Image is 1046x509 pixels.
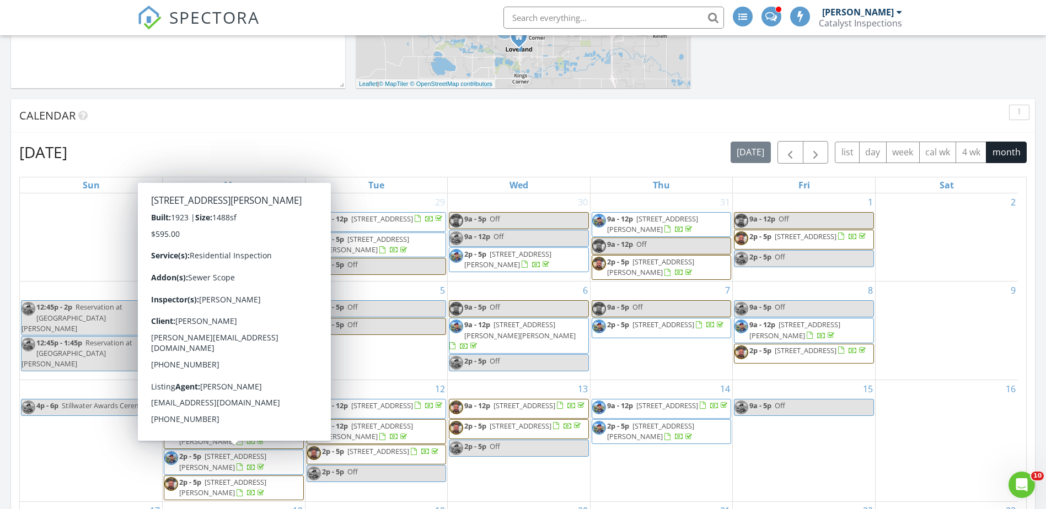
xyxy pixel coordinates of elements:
a: 2p - 5p [STREET_ADDRESS] [307,445,447,464]
td: Go to August 2, 2025 [875,193,1018,281]
span: 9a - 12p [749,214,775,224]
span: 9a - 12p [749,320,775,329]
a: 2p - 5p [STREET_ADDRESS][PERSON_NAME] [449,247,589,272]
a: © MapTiler [379,80,409,87]
td: Go to July 27, 2025 [20,193,163,281]
img: img_9759.jpeg [307,234,321,248]
span: Off [208,337,219,347]
td: Go to August 1, 2025 [733,193,876,281]
img: img_9759.jpeg [164,337,178,351]
span: 9a - 5p [607,302,629,312]
img: josh_donato.jpeg [164,302,178,316]
td: Go to August 9, 2025 [875,281,1018,380]
a: 9a - 12p [STREET_ADDRESS][PERSON_NAME] [179,400,270,421]
span: 4p - 6p [36,400,58,410]
a: 9a - 12p [STREET_ADDRESS][PERSON_NAME] [179,426,270,446]
span: 9a - 5p [464,214,486,224]
span: 9a - 12p [179,400,205,410]
span: [STREET_ADDRESS] [490,421,551,431]
span: 9a - 12p [464,320,490,329]
span: 2p - 5p [179,451,201,461]
span: 9a - 5p [749,400,771,410]
img: img_9759.jpeg [307,400,321,414]
img: josh_donato.jpeg [734,231,748,245]
span: 9a - 5p [179,302,201,312]
span: 2p - 5p [322,446,344,456]
span: 12:45p - 1:45p [36,338,82,348]
span: 2p - 5p [607,320,629,329]
span: Off [490,441,500,451]
a: Go to July 30, 2025 [576,193,590,211]
span: 2p - 5p [464,249,486,259]
span: [STREET_ADDRESS][PERSON_NAME] [322,234,409,254]
a: Monday [222,177,246,193]
span: 9a - 12p [607,214,633,224]
span: Stillwater Awards Ceremony [62,400,153,410]
a: 2p - 5p [STREET_ADDRESS] [607,320,726,329]
a: 9a - 12p [STREET_ADDRESS] [607,400,729,410]
a: 9a - 12p [STREET_ADDRESS][PERSON_NAME] [164,424,304,449]
span: 2p - 5p [322,259,344,269]
img: img_9759.jpeg [449,356,463,370]
img: josh_donato.jpeg [734,214,748,228]
iframe: Intercom live chat [1009,472,1035,498]
a: 2p - 5p [STREET_ADDRESS][PERSON_NAME] [179,451,266,472]
span: Off [775,400,785,410]
span: [STREET_ADDRESS] [636,400,698,410]
span: 9a - 12p [179,320,205,329]
span: Off [347,320,358,329]
span: 9a - 12p [179,426,205,436]
a: Go to August 2, 2025 [1009,193,1018,211]
img: josh_donato.jpeg [307,421,321,435]
td: Go to August 10, 2025 [20,380,163,501]
a: Go to August 1, 2025 [866,193,875,211]
div: Loveland CO [519,36,525,43]
span: Off [779,214,789,224]
span: 10 [1031,472,1044,480]
span: [STREET_ADDRESS] [775,231,836,241]
td: Go to August 16, 2025 [875,380,1018,501]
span: Off [775,302,785,312]
button: week [886,142,920,163]
a: Sunday [81,177,102,193]
a: Go to August 12, 2025 [433,380,447,398]
td: Go to August 7, 2025 [590,281,733,380]
a: 9a - 12p [STREET_ADDRESS] [164,212,304,232]
td: Go to August 4, 2025 [163,281,305,380]
img: img_9759.jpeg [734,252,748,266]
span: Off [494,231,504,241]
span: 9a - 12p [179,214,205,224]
img: josh_donato.jpeg [592,257,606,270]
span: [STREET_ADDRESS][PERSON_NAME] [179,355,266,375]
span: 9a - 5p [322,320,344,329]
img: josh_donato.jpeg [164,477,178,491]
a: Go to July 29, 2025 [433,193,447,211]
a: Go to August 4, 2025 [296,281,305,299]
a: Leaflet [359,80,377,87]
img: img_9759.jpeg [449,320,463,333]
span: [STREET_ADDRESS][PERSON_NAME] [179,451,266,472]
a: 2p - 5p [STREET_ADDRESS][PERSON_NAME] [607,257,694,277]
a: 9a - 12p [STREET_ADDRESS][PERSON_NAME][PERSON_NAME] [449,320,576,350]
img: img_9759.jpeg [164,400,178,414]
a: Tuesday [366,177,387,193]
img: img_9759.jpeg [449,249,463,263]
img: img_9759.jpeg [22,338,35,351]
a: 2p - 5p [STREET_ADDRESS][PERSON_NAME] [322,234,409,254]
img: img_9759.jpeg [164,355,178,369]
button: list [835,142,860,163]
input: Search everything... [503,7,724,29]
span: [STREET_ADDRESS][PERSON_NAME] [464,249,551,269]
span: 2p - 5p [179,234,201,244]
div: [PERSON_NAME] [822,7,894,18]
button: Previous month [777,141,803,164]
span: Off [636,239,647,249]
img: josh_donato.jpeg [307,320,321,333]
a: 2p - 5p [STREET_ADDRESS] [749,345,868,355]
a: 2p - 5p [STREET_ADDRESS] [734,344,874,364]
img: img_9759.jpeg [164,320,178,333]
a: 9a - 12p [STREET_ADDRESS] [307,212,447,232]
a: Go to August 7, 2025 [723,281,732,299]
img: img_9759.jpeg [164,214,178,228]
a: 2p - 5p [STREET_ADDRESS] [464,421,583,431]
